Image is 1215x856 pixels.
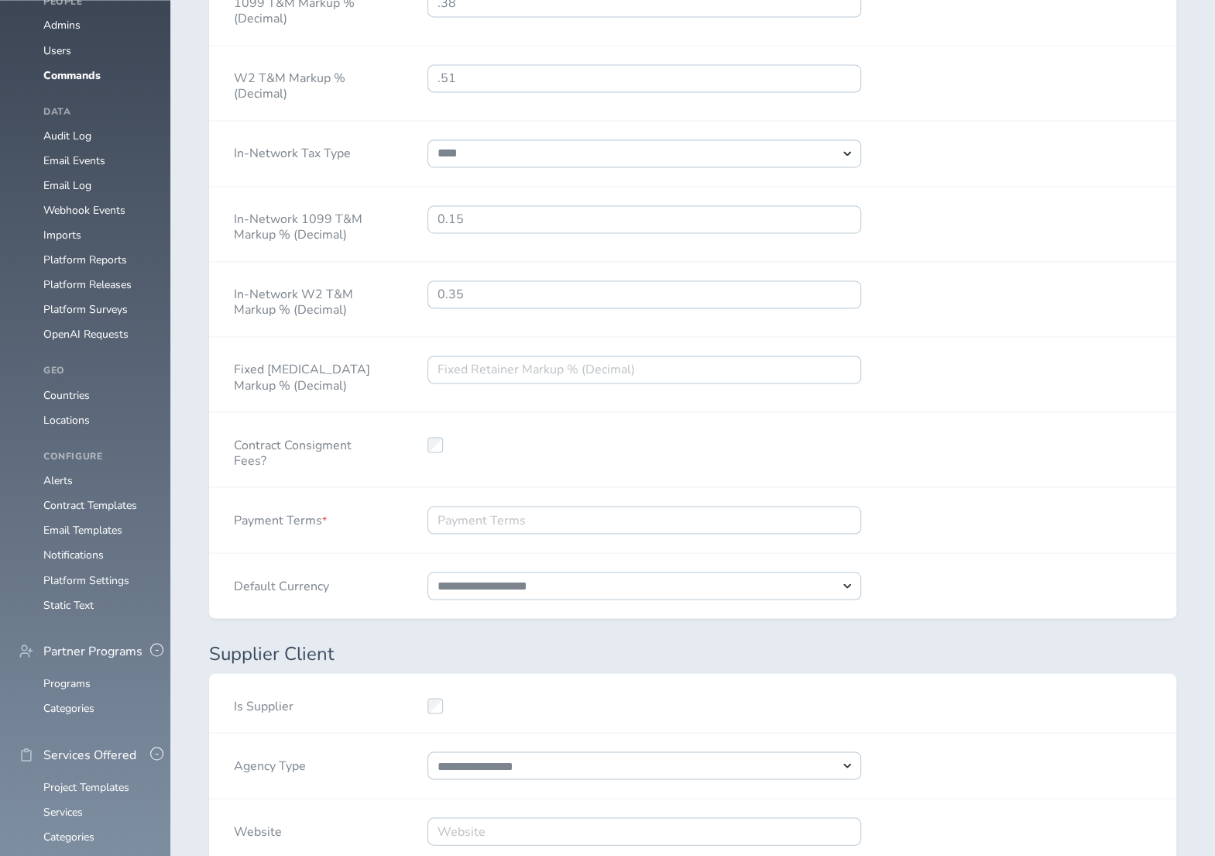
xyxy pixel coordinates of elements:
h1: Supplier Client [209,643,1176,665]
a: Locations [43,412,90,427]
a: Users [43,43,71,58]
h4: Geo [43,366,152,376]
a: Platform Settings [43,572,129,587]
a: Alerts [43,473,73,487]
a: Email Templates [43,522,122,537]
label: Contract Consigment Fees? [234,431,378,468]
button: - [150,643,163,656]
a: Platform Releases [43,277,132,292]
a: Services [43,804,83,819]
a: OpenAI Requests [43,327,129,342]
span: Services Offered [43,748,136,761]
a: Programs [43,676,91,690]
label: W2 T&M Markup % (Decimal) [234,64,378,101]
input: In-Network 1099 T&M Markup % (Decimal) [427,205,862,233]
a: Notifications [43,547,104,562]
a: Categories [43,700,94,715]
a: Static Text [43,597,94,612]
button: - [150,747,163,760]
a: Commands [43,68,101,83]
input: Website [427,817,862,845]
a: Contract Templates [43,497,137,512]
h4: Data [43,107,152,118]
a: Webhook Events [43,203,125,218]
label: In-Network 1099 T&M Markup % (Decimal) [234,205,378,242]
a: Platform Reports [43,253,127,267]
a: Audit Log [43,129,91,143]
a: Categories [43,829,94,844]
label: In-Network W2 T&M Markup % (Decimal) [234,280,378,318]
a: Email Log [43,178,91,193]
input: W2 T&M Markup % (Decimal) [427,64,862,92]
label: Fixed [MEDICAL_DATA] Markup % (Decimal) [234,356,378,393]
input: In-Network W2 T&M Markup % (Decimal) [427,280,862,308]
label: Default Currency [234,572,329,593]
a: Admins [43,18,81,33]
label: Payment Terms [234,506,327,528]
a: Email Events [43,153,105,168]
h4: Configure [43,451,152,462]
label: Agency Type [234,751,306,773]
input: Payment Terms [427,506,862,534]
label: In-Network Tax Type [234,139,351,161]
a: Platform Surveys [43,302,128,317]
a: Imports [43,228,81,242]
a: Project Templates [43,779,129,794]
input: Fixed Retainer Markup % (Decimal) [427,356,862,383]
label: Is Supplier [234,692,293,713]
label: Website [234,817,282,839]
span: Partner Programs [43,644,142,658]
a: Countries [43,387,90,402]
